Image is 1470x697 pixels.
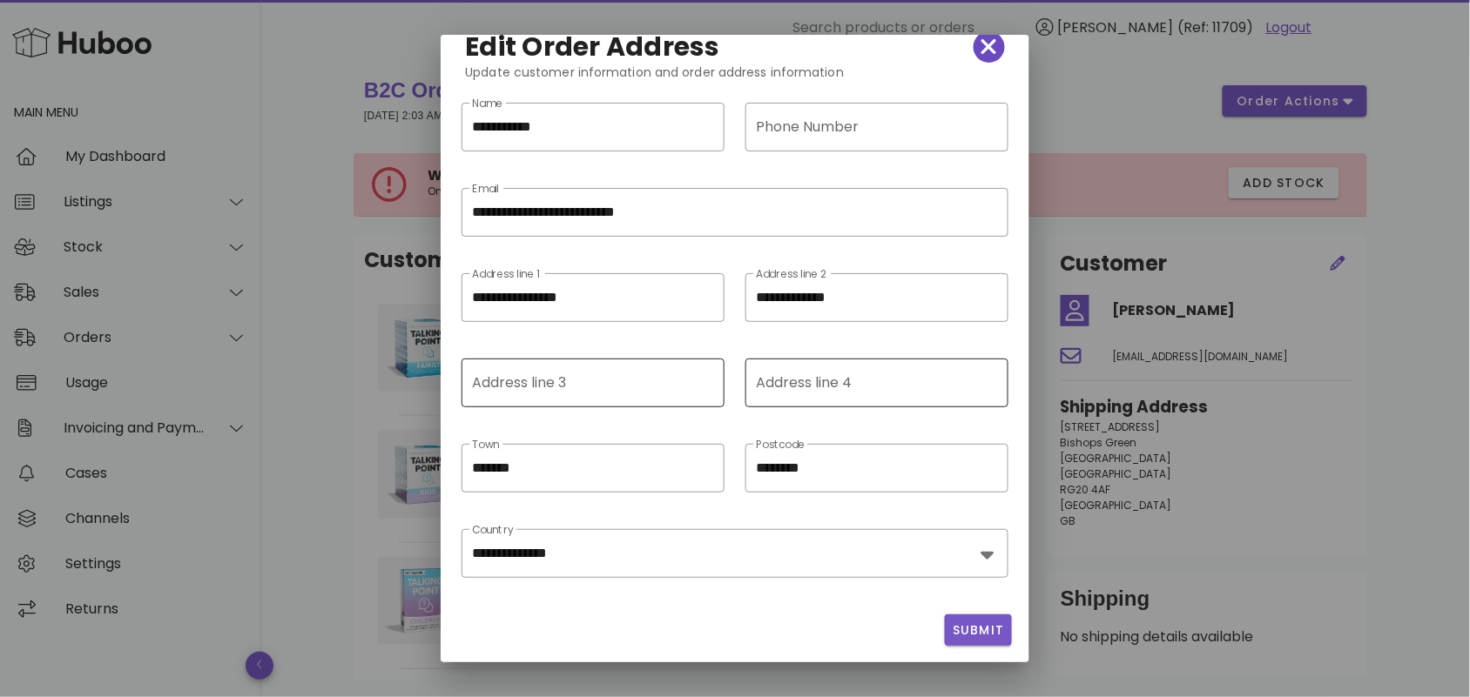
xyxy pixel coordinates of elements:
[472,268,540,281] label: Address line 1
[472,439,500,452] label: Town
[952,621,1005,640] span: Submit
[472,97,502,111] label: Name
[472,183,500,196] label: Email
[756,268,826,281] label: Address line 2
[451,63,1018,96] div: Update customer information and order address information
[756,439,805,452] label: Postcode
[465,33,720,61] h2: Edit Order Address
[472,524,514,537] label: Country
[945,614,1012,646] button: Submit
